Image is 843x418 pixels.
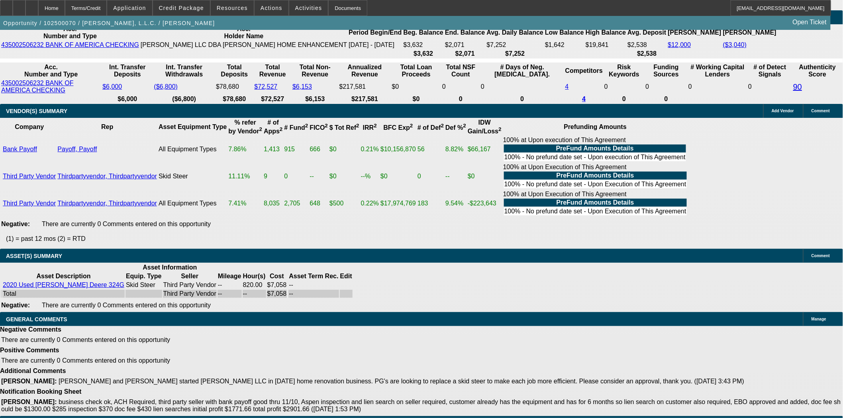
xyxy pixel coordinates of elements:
[627,25,667,40] th: Avg. Deposit
[645,63,687,78] th: Funding Sources
[216,79,253,94] td: $78,680
[723,25,777,40] th: [PERSON_NAME]
[723,41,747,48] a: ($3,040)
[645,79,687,94] td: 0
[340,272,353,280] th: Edit
[1,398,57,405] b: [PERSON_NAME]:
[503,191,688,216] div: 100% at Upon Execution of This Agreement
[748,63,792,78] th: # of Detect Signals
[181,273,198,279] b: Seller
[254,95,292,103] th: $72,527
[163,290,217,298] td: Third Party Vendor
[284,124,308,131] b: # Fund
[380,136,416,162] td: $10,156,870
[445,124,466,131] b: Def %
[284,136,309,162] td: 915
[259,126,262,132] sup: 2
[59,378,744,385] span: [PERSON_NAME] and [PERSON_NAME] started [PERSON_NAME] LLC in [DATE] home renovation business. PG'...
[627,50,667,58] th: $2,538
[292,63,338,78] th: Total Non-Revenue
[6,108,67,114] span: VENDOR(S) SUMMARY
[154,83,178,90] a: ($6,800)
[217,5,248,11] span: Resources
[261,5,282,11] span: Actions
[267,281,287,289] td: $7,058
[3,200,56,207] a: Third Party Vendor
[604,63,644,78] th: Risk Keywords
[480,95,564,103] th: 0
[503,137,688,162] div: 100% at Upon execution of This Agreement
[211,0,254,16] button: Resources
[556,145,634,152] b: PreFund Amounts Details
[504,180,687,188] td: 100% - No prefund date set - Upon Execution of This Agreement
[159,123,227,130] b: Asset Equipment Type
[329,190,360,217] td: $500
[263,190,283,217] td: 8,035
[480,79,564,94] td: 0
[498,126,501,132] sup: 2
[329,163,360,189] td: $0
[403,50,444,58] th: $3,632
[486,41,544,49] td: $7,252
[374,123,376,129] sup: 2
[102,95,153,103] th: $6,000
[1,378,57,385] b: [PERSON_NAME]:
[107,0,152,16] button: Application
[688,63,747,78] th: # Working Capital Lenders
[325,123,328,129] sup: 2
[3,20,215,26] span: Opportunity / 102500070 / [PERSON_NAME], L.L.C. / [PERSON_NAME]
[467,190,502,217] td: -$223,643
[289,273,338,279] b: Asset Term Rec.
[57,146,97,152] a: Payoff, Payoff
[585,25,626,40] th: High Balance
[280,126,282,132] sup: 2
[1,41,139,48] a: 435002506232 BANK OF AMERICA CHECKING
[545,41,584,49] td: $1,642
[467,163,502,189] td: $0
[793,63,842,78] th: Authenticity Score
[668,25,722,40] th: [PERSON_NAME]
[310,124,328,131] b: FICO
[295,5,322,11] span: Activities
[140,41,347,49] td: [PERSON_NAME] LLC DBA [PERSON_NAME] HOME ENHANCEMENT
[504,207,687,215] td: 100% - No prefund date set - Upon Execution of This Agreement
[339,83,390,90] div: $217,581
[627,41,667,49] td: $2,538
[267,290,287,298] td: $7,058
[6,235,843,242] p: (1) = past 12 mos (2) = RTD
[418,124,444,131] b: # of Def
[463,123,466,129] sup: 2
[356,123,359,129] sup: 2
[445,163,467,189] td: --
[263,136,283,162] td: 1,413
[243,273,266,279] b: Hour(s)
[772,109,794,113] span: Add Vendor
[288,281,339,289] td: --
[417,190,444,217] td: 183
[216,63,253,78] th: Total Deposits
[158,163,227,189] td: Skid Steer
[3,146,37,152] a: Bank Payoff
[812,254,830,258] span: Comment
[410,123,413,129] sup: 2
[790,16,830,29] a: Open Ticket
[101,123,113,130] b: Rep
[565,63,603,78] th: Competitors
[3,281,124,288] a: 2020 Used [PERSON_NAME] Deere 324G
[812,317,826,321] span: Manage
[102,83,122,90] a: $6,000
[403,41,444,49] td: $3,632
[1,80,73,94] a: 435002506232 BANK OF AMERICA CHECKING
[361,190,379,217] td: 0.22%
[380,190,416,217] td: $17,974,769
[3,173,56,180] a: Third Party Vendor
[270,273,284,279] b: Cost
[243,290,266,298] td: --
[1,336,170,343] span: There are currently 0 Comments entered on this opportunity
[793,82,802,91] a: 90
[6,316,67,322] span: GENERAL COMMENTS
[158,136,227,162] td: All Equipment Types
[42,302,211,309] span: There are currently 0 Comments entered on this opportunity
[228,119,262,135] b: % refer by Vendor
[143,264,197,271] b: Asset Information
